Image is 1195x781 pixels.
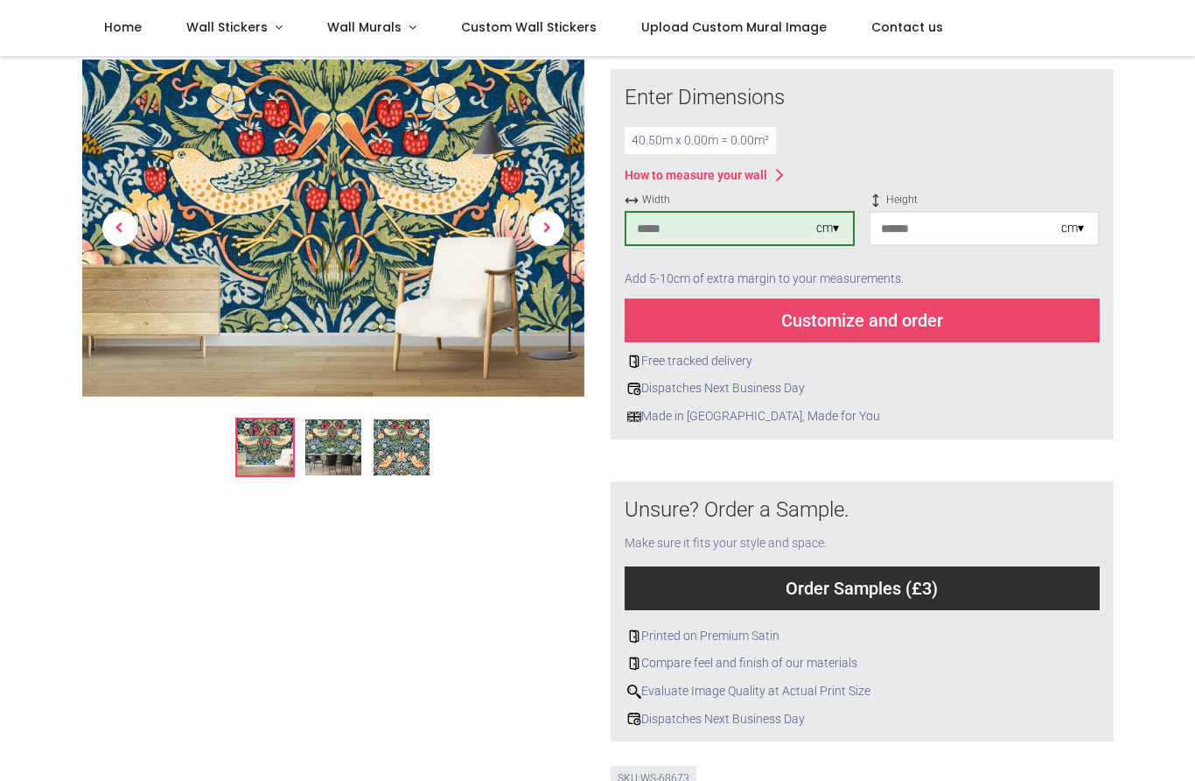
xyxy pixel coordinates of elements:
[461,18,597,36] span: Custom Wall Stickers
[104,18,142,36] span: Home
[82,60,585,398] img: The strawberry thieves pattern (1883) Wall Mural Artist William Morris
[627,410,641,424] img: uk
[625,353,1100,370] div: Free tracked delivery
[625,193,855,208] span: Width
[625,127,776,155] div: 40.50 m x 0.00 m = 0.00 m²
[625,380,1100,398] div: Dispatches Next Business Day
[1061,220,1084,237] div: cm ▾
[529,211,564,246] span: Next
[305,420,361,476] img: WS-68673-02
[625,711,1100,728] div: Dispatches Next Business Day
[625,683,1100,700] div: Evaluate Image Quality at Actual Print Size
[869,193,1099,208] span: Height
[327,18,402,36] span: Wall Murals
[509,111,584,347] a: Next
[625,535,1100,552] div: Make sure it fits your style and space.
[641,18,827,36] span: Upload Custom Mural Image
[625,655,1100,672] div: Compare feel and finish of our materials
[237,420,293,476] img: The strawberry thieves pattern (1883) Wall Mural Artist William Morris
[102,211,137,246] span: Previous
[625,496,1100,525] div: Unsure? Order a Sample.
[625,167,767,185] div: How to measure your wall
[816,220,839,237] div: cm ▾
[625,260,1100,299] div: Add 5-10cm of extra margin to your measurements.
[186,18,268,36] span: Wall Stickers
[871,18,943,36] span: Contact us
[374,420,430,476] img: WS-68673-03
[82,111,157,347] a: Previous
[625,566,1100,610] div: Order Samples (£3)
[625,408,1100,426] div: Made in [GEOGRAPHIC_DATA], Made for You
[625,299,1100,342] div: Customize and order
[625,628,1100,645] div: Printed on Premium Satin
[625,83,1100,113] div: Enter Dimensions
